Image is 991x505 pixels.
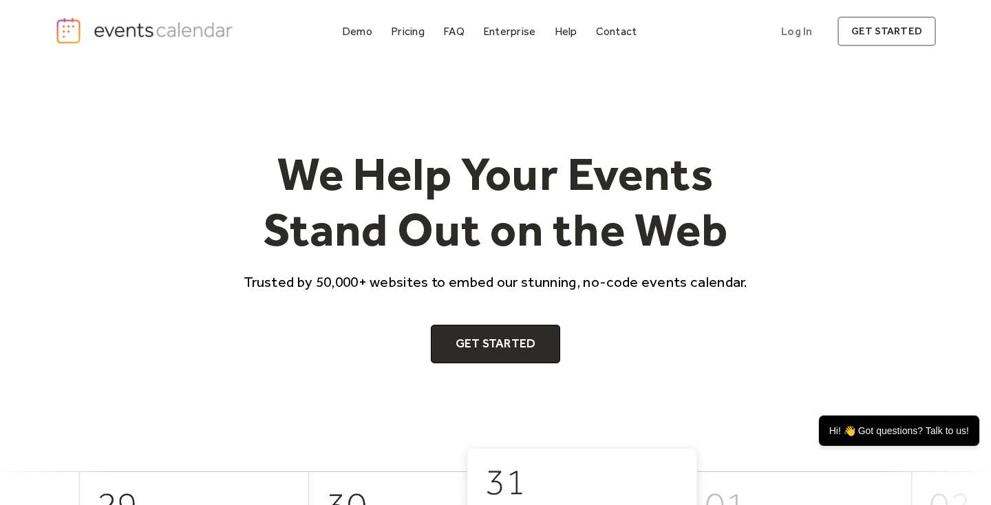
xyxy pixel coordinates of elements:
[838,17,936,46] a: get started
[55,17,237,45] a: home
[549,22,583,41] a: Help
[342,28,372,35] div: Demo
[555,28,577,35] div: Help
[767,17,826,46] a: Log In
[385,22,430,41] a: Pricing
[478,22,541,41] a: Enterprise
[596,28,637,35] div: Contact
[431,325,561,363] a: Get Started
[438,22,470,41] a: FAQ
[337,22,378,41] a: Demo
[231,146,760,258] h1: We Help Your Events Stand Out on the Web
[590,22,643,41] a: Contact
[483,28,535,35] div: Enterprise
[391,28,425,35] div: Pricing
[443,28,465,35] div: FAQ
[231,272,760,292] p: Trusted by 50,000+ websites to embed our stunning, no-code events calendar.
